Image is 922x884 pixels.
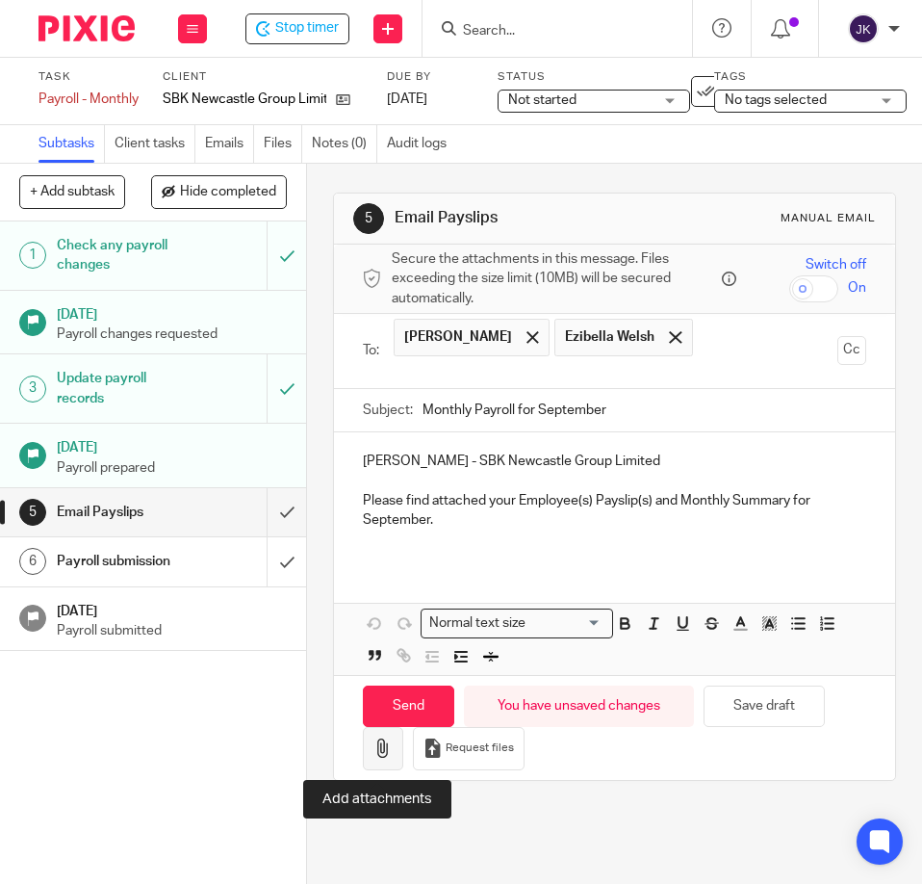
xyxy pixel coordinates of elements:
[565,327,654,347] span: Ezibella Welsh
[363,686,454,727] input: Send
[704,686,825,727] button: Save draft
[837,336,866,365] button: Cc
[848,278,866,298] span: On
[714,69,907,85] label: Tags
[781,211,876,226] div: Manual email
[50,50,212,65] div: Domain: [DOMAIN_NAME]
[31,50,46,65] img: website_grey.svg
[395,208,656,228] h1: Email Payslips
[508,93,576,107] span: Not started
[115,125,195,163] a: Client tasks
[464,686,694,727] div: You have unsaved changes
[38,90,139,109] div: Payroll - Monthly
[387,69,474,85] label: Due by
[461,23,634,40] input: Search
[363,341,384,360] label: To:
[446,741,514,756] span: Request files
[275,18,339,39] span: Stop timer
[806,255,866,274] span: Switch off
[205,125,254,163] a: Emails
[31,31,46,46] img: logo_orange.svg
[498,69,690,85] label: Status
[38,15,135,41] img: Pixie
[19,499,46,526] div: 5
[19,376,46,403] div: 3
[413,727,525,770] button: Request files
[425,613,530,634] span: Normal text size
[532,613,602,634] input: Search for option
[363,401,413,420] label: Subject:
[57,364,184,413] h1: Update payroll records
[19,175,125,208] button: + Add subtask
[363,452,866,471] p: [PERSON_NAME] - SBK Newcastle Group Limited
[52,112,67,127] img: tab_domain_overview_orange.svg
[57,325,288,344] p: Payroll changes requested
[363,491,866,531] p: Please find attached your Employee(s) Payslip(s) and Monthly Summary for September.
[163,90,326,109] p: SBK Newcastle Group Limited
[387,125,456,163] a: Audit logs
[353,203,384,234] div: 5
[245,13,349,44] div: SBK Newcastle Group Limited - Payroll - Monthly
[38,69,139,85] label: Task
[264,125,302,163] a: Files
[57,231,184,280] h1: Check any payroll changes
[387,92,427,106] span: [DATE]
[73,114,172,126] div: Domain Overview
[57,547,184,576] h1: Payroll submission
[312,125,377,163] a: Notes (0)
[192,112,207,127] img: tab_keywords_by_traffic_grey.svg
[180,185,276,200] span: Hide completed
[19,242,46,269] div: 1
[57,498,184,527] h1: Email Payslips
[19,548,46,575] div: 6
[57,597,288,621] h1: [DATE]
[38,125,105,163] a: Subtasks
[57,433,288,457] h1: [DATE]
[57,621,288,640] p: Payroll submitted
[404,327,512,347] span: [PERSON_NAME]
[392,249,717,308] span: Secure the attachments in this message. Files exceeding the size limit (10MB) will be secured aut...
[213,114,324,126] div: Keywords by Traffic
[57,300,288,325] h1: [DATE]
[57,458,288,478] p: Payroll prepared
[421,609,613,638] div: Search for option
[725,93,827,107] span: No tags selected
[54,31,94,46] div: v 4.0.25
[848,13,879,44] img: svg%3E
[163,69,368,85] label: Client
[151,175,287,208] button: Hide completed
